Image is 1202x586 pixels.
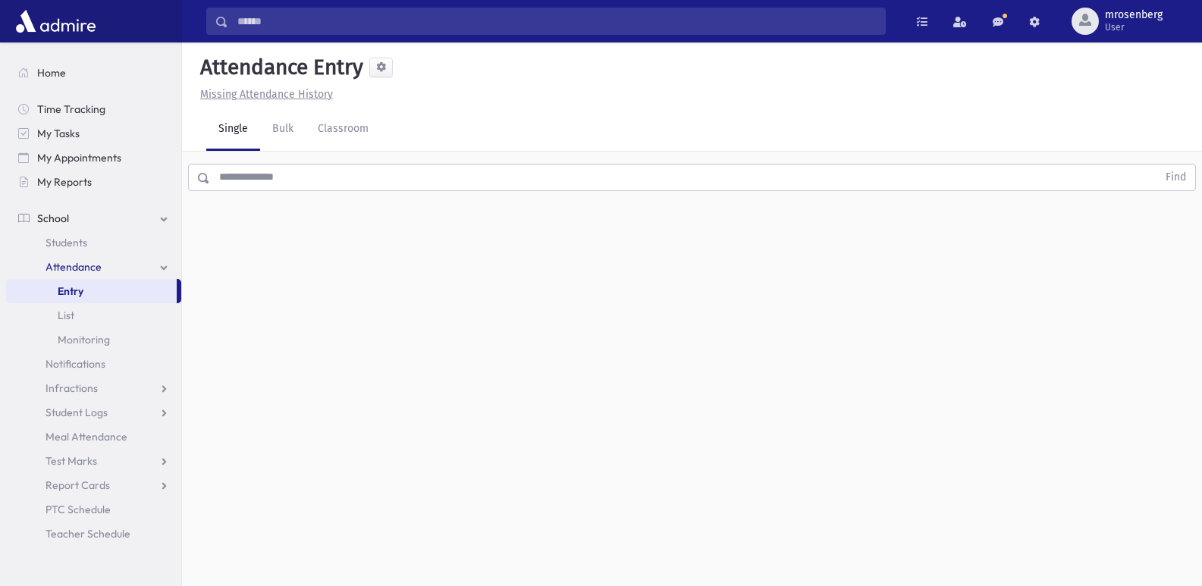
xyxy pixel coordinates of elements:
span: Monitoring [58,333,110,346]
span: Infractions [46,381,98,395]
a: My Reports [6,170,181,194]
span: Report Cards [46,478,110,492]
span: Attendance [46,260,102,274]
span: List [58,309,74,322]
span: User [1105,21,1163,33]
span: Time Tracking [37,102,105,116]
span: Notifications [46,357,105,371]
a: Bulk [260,108,306,151]
a: Time Tracking [6,97,181,121]
span: Meal Attendance [46,430,127,443]
a: Home [6,61,181,85]
span: My Tasks [37,127,80,140]
a: Classroom [306,108,381,151]
a: Infractions [6,376,181,400]
a: Students [6,230,181,255]
span: Students [46,236,87,249]
h5: Attendance Entry [194,55,363,80]
span: Teacher Schedule [46,527,130,541]
a: Attendance [6,255,181,279]
a: Meal Attendance [6,425,181,449]
input: Search [228,8,885,35]
a: PTC Schedule [6,497,181,522]
u: Missing Attendance History [200,88,333,101]
button: Find [1156,165,1195,190]
a: Teacher Schedule [6,522,181,546]
span: School [37,212,69,225]
span: PTC Schedule [46,503,111,516]
span: Home [37,66,66,80]
a: List [6,303,181,327]
a: Student Logs [6,400,181,425]
span: Test Marks [46,454,97,468]
span: My Appointments [37,151,121,165]
a: Single [206,108,260,151]
a: Entry [6,279,177,303]
span: Entry [58,284,83,298]
a: My Appointments [6,146,181,170]
a: Missing Attendance History [194,88,333,101]
a: My Tasks [6,121,181,146]
span: mrosenberg [1105,9,1163,21]
a: School [6,206,181,230]
span: My Reports [37,175,92,189]
a: Monitoring [6,327,181,352]
a: Test Marks [6,449,181,473]
a: Report Cards [6,473,181,497]
span: Student Logs [46,406,108,419]
img: AdmirePro [12,6,99,36]
a: Notifications [6,352,181,376]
